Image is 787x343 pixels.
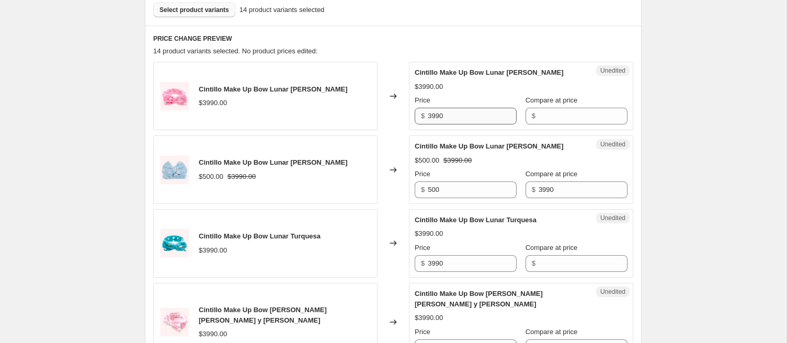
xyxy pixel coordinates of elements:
[159,227,190,259] img: SKIN0176_1_80x.jpg
[532,259,535,267] span: $
[159,154,190,186] img: SKIN0175_1_80x.jpg
[159,81,190,112] img: SKIN0174_1_80x.jpg
[153,35,633,43] h6: PRICE CHANGE PREVIEW
[199,329,227,339] div: $3990.00
[415,142,564,150] span: Cintillo Make Up Bow Lunar [PERSON_NAME]
[199,171,223,182] div: $500.00
[415,290,543,308] span: Cintillo Make Up Bow [PERSON_NAME] [PERSON_NAME] y [PERSON_NAME]
[199,232,321,240] span: Cintillo Make Up Bow Lunar Turquesa
[526,170,578,178] span: Compare at price
[443,155,472,166] strike: $3990.00
[526,328,578,336] span: Compare at price
[159,306,190,338] img: SKIN0177_1_80x.jpg
[199,245,227,256] div: $3990.00
[153,47,317,55] span: 14 product variants selected. No product prices edited:
[415,313,443,323] div: $3990.00
[415,328,430,336] span: Price
[415,68,564,76] span: Cintillo Make Up Bow Lunar [PERSON_NAME]
[600,140,625,148] span: Unedited
[199,98,227,108] div: $3990.00
[199,158,348,166] span: Cintillo Make Up Bow Lunar [PERSON_NAME]
[600,214,625,222] span: Unedited
[532,112,535,120] span: $
[415,228,443,239] div: $3990.00
[421,112,425,120] span: $
[415,155,439,166] div: $500.00
[600,288,625,296] span: Unedited
[415,170,430,178] span: Price
[415,82,443,92] div: $3990.00
[199,306,327,324] span: Cintillo Make Up Bow [PERSON_NAME] [PERSON_NAME] y [PERSON_NAME]
[415,216,537,224] span: Cintillo Make Up Bow Lunar Turquesa
[153,3,235,17] button: Select product variants
[415,244,430,251] span: Price
[532,186,535,193] span: $
[159,6,229,14] span: Select product variants
[421,259,425,267] span: $
[600,66,625,75] span: Unedited
[227,171,256,182] strike: $3990.00
[421,186,425,193] span: $
[415,96,430,104] span: Price
[526,244,578,251] span: Compare at price
[239,5,325,15] span: 14 product variants selected
[199,85,348,93] span: Cintillo Make Up Bow Lunar [PERSON_NAME]
[526,96,578,104] span: Compare at price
